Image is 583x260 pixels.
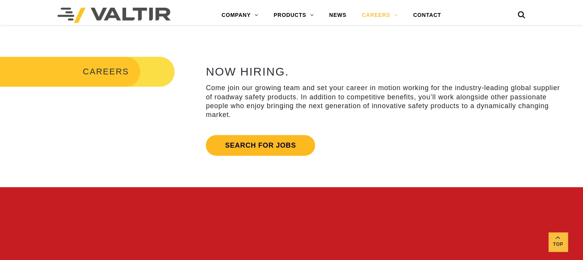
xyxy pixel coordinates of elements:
[214,8,266,23] a: COMPANY
[549,240,568,249] span: Top
[406,8,449,23] a: CONTACT
[206,135,315,156] a: Search for jobs
[206,84,562,120] p: Come join our growing team and set your career in motion working for the industry-leading global ...
[206,65,562,78] h2: NOW HIRING.
[57,8,171,23] img: Valtir
[322,8,354,23] a: NEWS
[354,8,406,23] a: CAREERS
[549,232,568,252] a: Top
[266,8,322,23] a: PRODUCTS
